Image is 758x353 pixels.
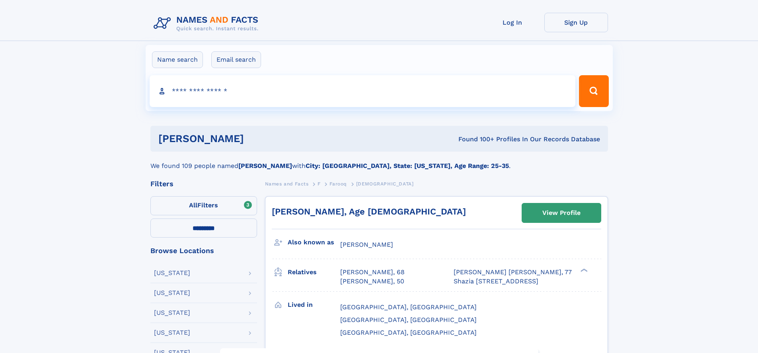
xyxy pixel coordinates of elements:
a: [PERSON_NAME], 68 [340,268,405,277]
a: Names and Facts [265,179,309,189]
h3: Lived in [288,298,340,312]
span: F [318,181,321,187]
div: View Profile [542,204,581,222]
div: [US_STATE] [154,290,190,296]
span: All [189,201,197,209]
a: View Profile [522,203,601,222]
input: search input [150,75,576,107]
b: City: [GEOGRAPHIC_DATA], State: [US_STATE], Age Range: 25-35 [306,162,509,170]
a: Shazia [STREET_ADDRESS] [454,277,538,286]
a: [PERSON_NAME] [PERSON_NAME], 77 [454,268,572,277]
h1: [PERSON_NAME] [158,134,351,144]
a: F [318,179,321,189]
div: Filters [150,180,257,187]
button: Search Button [579,75,608,107]
label: Name search [152,51,203,68]
a: Log In [481,13,544,32]
h3: Also known as [288,236,340,249]
a: Sign Up [544,13,608,32]
h3: Relatives [288,265,340,279]
label: Filters [150,196,257,215]
div: Browse Locations [150,247,257,254]
span: [DEMOGRAPHIC_DATA] [356,181,414,187]
div: Found 100+ Profiles In Our Records Database [351,135,600,144]
a: [PERSON_NAME], 50 [340,277,404,286]
div: [US_STATE] [154,330,190,336]
div: ❯ [579,268,588,273]
label: Email search [211,51,261,68]
b: [PERSON_NAME] [238,162,292,170]
div: [US_STATE] [154,270,190,276]
a: [PERSON_NAME], Age [DEMOGRAPHIC_DATA] [272,207,466,216]
span: Farooq [329,181,347,187]
div: We found 109 people named with . [150,152,608,171]
span: [GEOGRAPHIC_DATA], [GEOGRAPHIC_DATA] [340,316,477,324]
span: [GEOGRAPHIC_DATA], [GEOGRAPHIC_DATA] [340,329,477,336]
div: [US_STATE] [154,310,190,316]
span: [GEOGRAPHIC_DATA], [GEOGRAPHIC_DATA] [340,303,477,311]
img: Logo Names and Facts [150,13,265,34]
span: [PERSON_NAME] [340,241,393,248]
a: Farooq [329,179,347,189]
